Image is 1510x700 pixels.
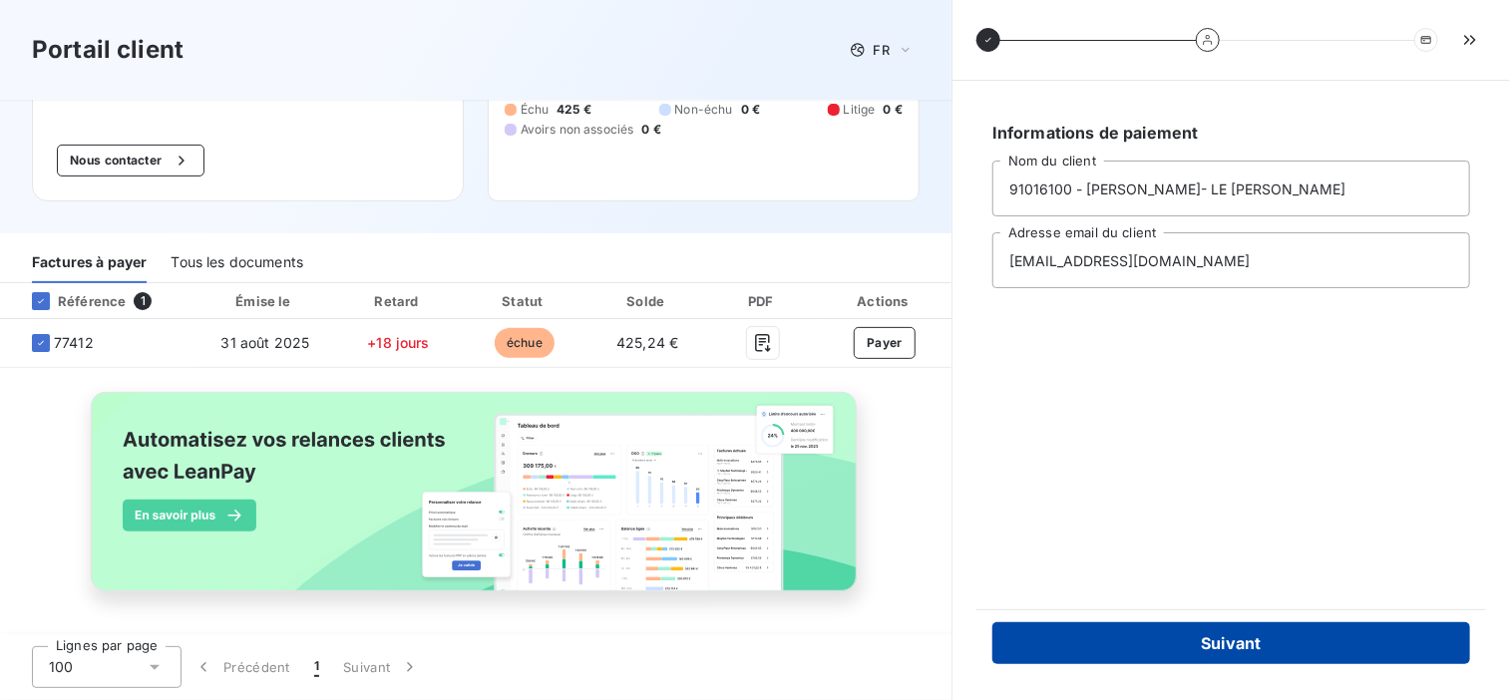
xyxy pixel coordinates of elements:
[314,657,319,677] span: 1
[367,334,429,351] span: +18 jours
[16,292,126,310] div: Référence
[521,101,550,119] span: Échu
[992,121,1470,145] h6: Informations de paiement
[642,121,661,139] span: 0 €
[822,291,948,311] div: Actions
[57,145,204,176] button: Nous contacter
[221,334,310,351] span: 31 août 2025
[182,646,302,688] button: Précédent
[675,101,733,119] span: Non-échu
[54,333,94,353] span: 77412
[557,101,591,119] span: 425 €
[844,101,876,119] span: Litige
[73,380,879,625] img: banner
[134,292,152,310] span: 1
[741,101,760,119] span: 0 €
[884,101,903,119] span: 0 €
[339,291,459,311] div: Retard
[874,42,890,58] span: FR
[49,657,73,677] span: 100
[302,646,331,688] button: 1
[32,241,147,283] div: Factures à payer
[331,646,432,688] button: Suivant
[992,161,1470,216] input: placeholder
[590,291,704,311] div: Solde
[616,334,678,351] span: 425,24 €
[992,232,1470,288] input: placeholder
[171,241,303,283] div: Tous les documents
[32,32,184,68] h3: Portail client
[466,291,582,311] div: Statut
[992,622,1470,664] button: Suivant
[495,328,555,358] span: échue
[199,291,330,311] div: Émise le
[521,121,634,139] span: Avoirs non associés
[712,291,813,311] div: PDF
[854,327,916,359] button: Payer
